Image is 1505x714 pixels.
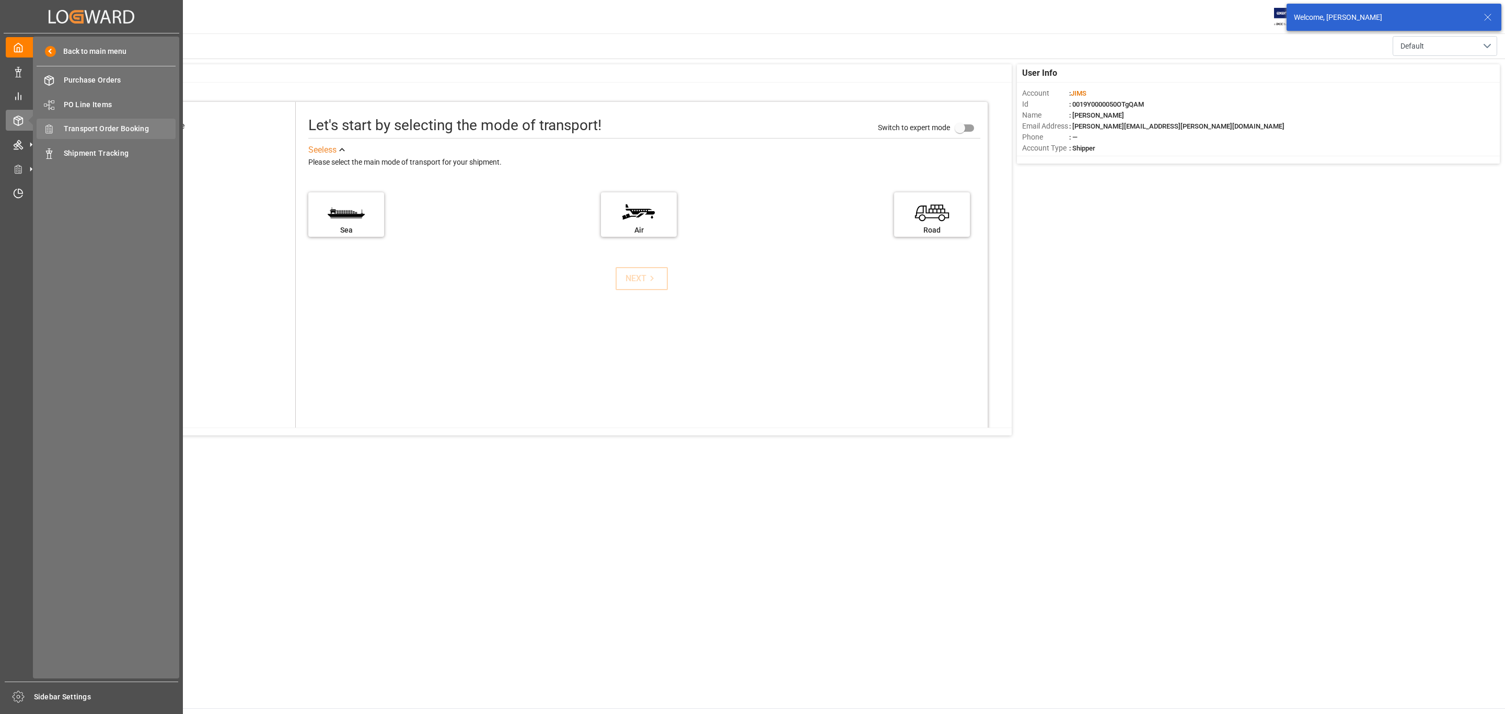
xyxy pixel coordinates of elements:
[1022,143,1069,154] span: Account Type
[1069,89,1086,97] span: :
[34,692,179,703] span: Sidebar Settings
[6,61,177,82] a: Data Management
[1022,99,1069,110] span: Id
[878,123,950,132] span: Switch to expert mode
[1069,100,1144,108] span: : 0019Y0000050OTgQAM
[1022,67,1057,79] span: User Info
[1069,144,1095,152] span: : Shipper
[64,75,176,86] span: Purchase Orders
[308,114,601,136] div: Let's start by selecting the mode of transport!
[1022,110,1069,121] span: Name
[626,272,657,285] div: NEXT
[314,225,379,236] div: Sea
[37,119,176,139] a: Transport Order Booking
[103,120,184,132] div: Select transport mode
[1274,8,1310,26] img: Exertis%20JAM%20-%20Email%20Logo.jpg_1722504956.jpg
[1069,111,1124,119] span: : [PERSON_NAME]
[1393,36,1497,56] button: open menu
[6,86,177,106] a: My Reports
[1022,121,1069,132] span: Email Address
[1071,89,1086,97] span: JIMS
[1069,122,1284,130] span: : [PERSON_NAME][EMAIL_ADDRESS][PERSON_NAME][DOMAIN_NAME]
[6,37,177,57] a: My Cockpit
[606,225,672,236] div: Air
[37,70,176,90] a: Purchase Orders
[1069,133,1078,141] span: : —
[1294,12,1474,23] div: Welcome, [PERSON_NAME]
[64,148,176,159] span: Shipment Tracking
[1022,88,1069,99] span: Account
[37,94,176,114] a: PO Line Items
[37,143,176,163] a: Shipment Tracking
[6,183,177,203] a: Timeslot Management V2
[64,99,176,110] span: PO Line Items
[56,46,126,57] span: Back to main menu
[1400,41,1424,52] span: Default
[308,156,980,169] div: Please select the main mode of transport for your shipment.
[616,267,668,290] button: NEXT
[64,123,176,134] span: Transport Order Booking
[899,225,965,236] div: Road
[1022,132,1069,143] span: Phone
[308,144,337,156] div: See less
